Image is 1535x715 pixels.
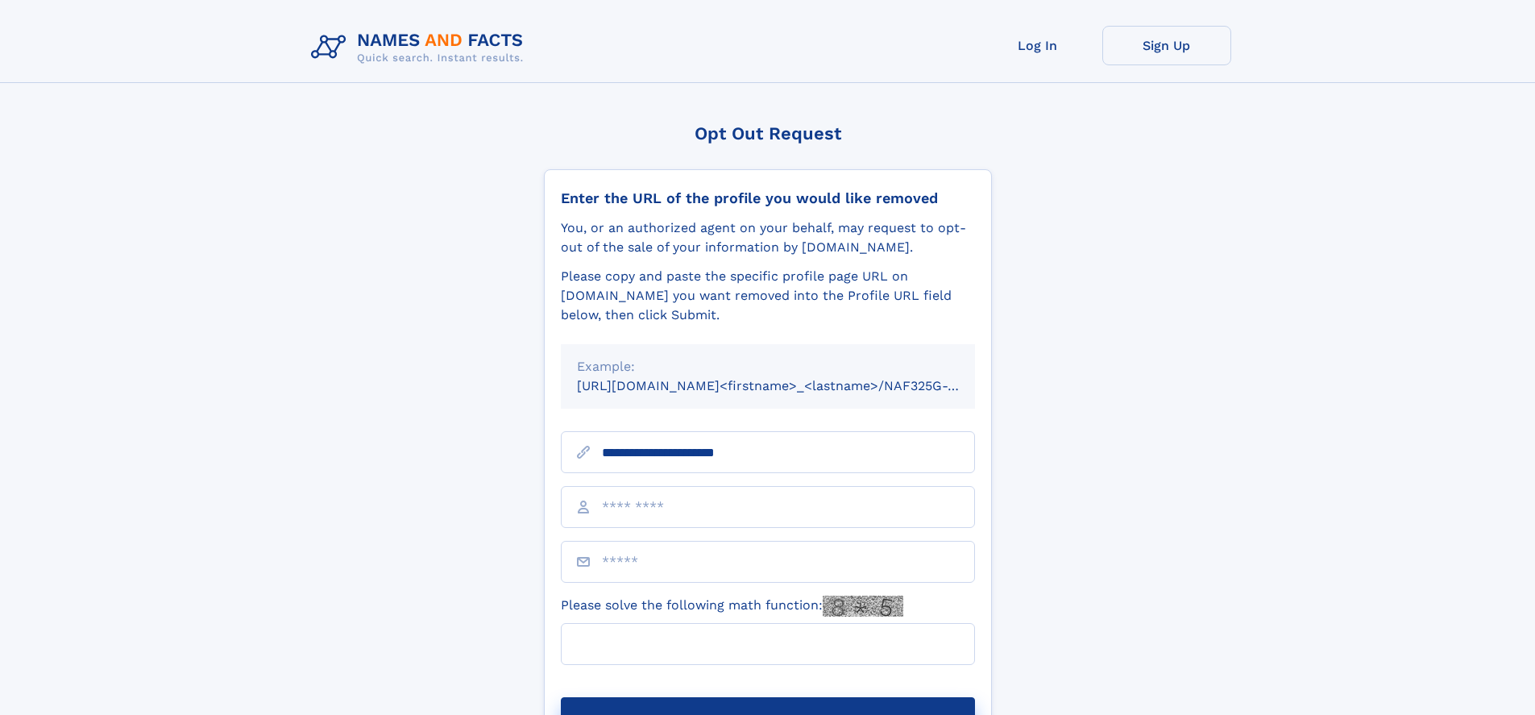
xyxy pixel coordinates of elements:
a: Log In [973,26,1102,65]
a: Sign Up [1102,26,1231,65]
label: Please solve the following math function: [561,596,903,617]
img: Logo Names and Facts [305,26,537,69]
div: You, or an authorized agent on your behalf, may request to opt-out of the sale of your informatio... [561,218,975,257]
div: Example: [577,357,959,376]
div: Please copy and paste the specific profile page URL on [DOMAIN_NAME] you want removed into the Pr... [561,267,975,325]
div: Opt Out Request [544,123,992,143]
small: [URL][DOMAIN_NAME]<firstname>_<lastname>/NAF325G-xxxxxxxx [577,378,1006,393]
div: Enter the URL of the profile you would like removed [561,189,975,207]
